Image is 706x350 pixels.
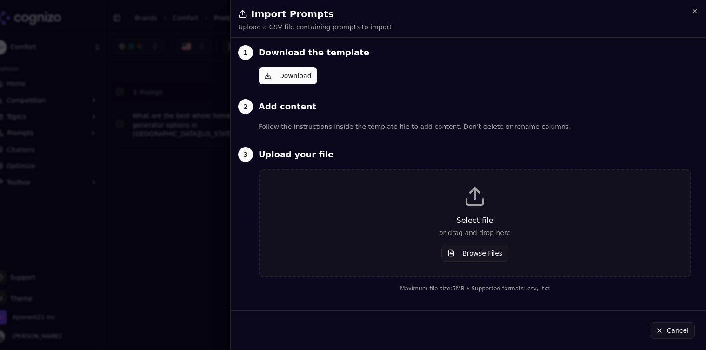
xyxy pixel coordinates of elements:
[259,100,316,113] h3: Add content
[441,245,508,262] button: Browse Files
[259,67,317,84] button: Download
[274,215,675,226] p: Select file
[238,22,392,32] p: Upload a CSV file containing prompts to import
[274,228,675,237] p: or drag and drop here
[259,285,691,292] div: Maximum file size: 5 MB • Supported formats: .csv, .txt
[259,148,333,161] h3: Upload your file
[259,46,369,59] h3: Download the template
[238,45,253,60] div: 1
[259,121,691,132] p: Follow the instructions inside the template file to add content. Don't delete or rename columns.
[238,7,699,20] h2: Import Prompts
[650,322,695,339] button: Cancel
[238,99,253,114] div: 2
[238,147,253,162] div: 3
